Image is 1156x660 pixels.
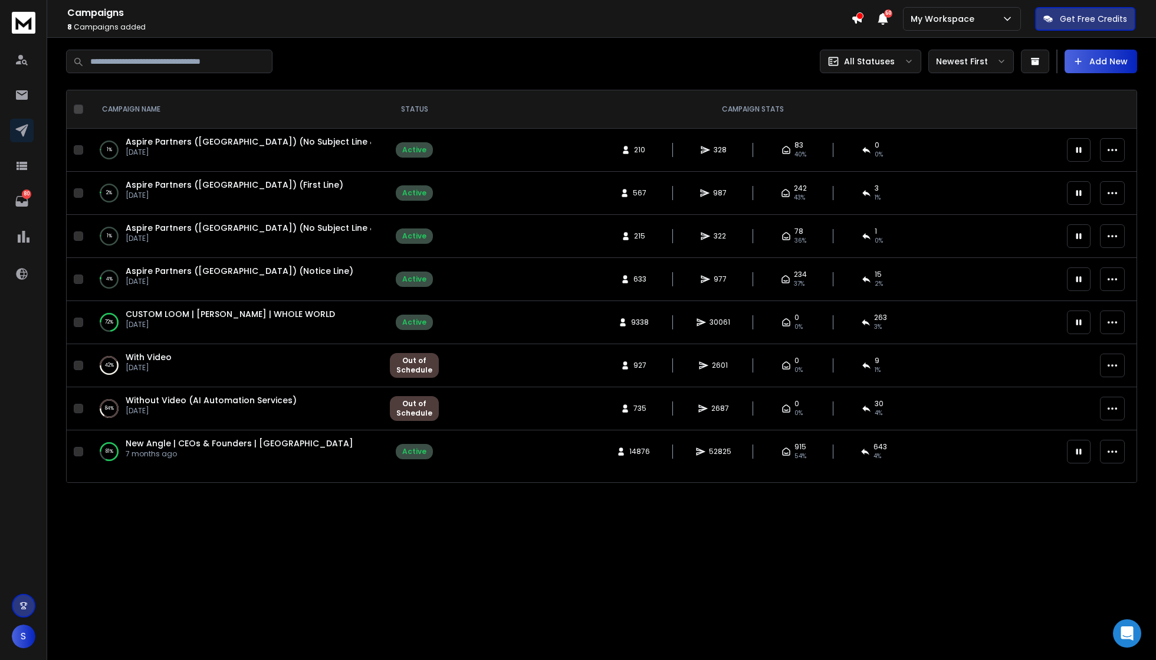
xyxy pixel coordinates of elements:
[107,230,112,242] p: 1 %
[875,270,882,279] span: 15
[884,9,892,18] span: 50
[88,258,383,301] td: 4%Aspire Partners ([GEOGRAPHIC_DATA]) (Notice Line)[DATE]
[396,356,432,375] div: Out of Schedule
[928,50,1014,73] button: Newest First
[396,399,432,418] div: Out of Schedule
[106,273,113,285] p: 4 %
[875,399,884,409] span: 30
[402,318,426,327] div: Active
[713,188,727,198] span: 987
[709,447,731,456] span: 52825
[875,141,879,150] span: 0
[1113,619,1141,648] div: Open Intercom Messenger
[633,361,646,370] span: 927
[875,227,877,236] span: 1
[126,308,335,320] a: CUSTOM LOOM | [PERSON_NAME] | WHOLE WORLD
[88,215,383,258] td: 1%Aspire Partners ([GEOGRAPHIC_DATA]) (No Subject Line & Notice Line)[DATE]
[875,409,882,418] span: 4 %
[794,322,803,332] span: 0%
[874,322,882,332] span: 3 %
[105,403,114,414] p: 84 %
[1065,50,1137,73] button: Add New
[873,452,881,461] span: 4 %
[126,320,335,329] p: [DATE]
[12,12,35,34] img: logo
[126,351,172,363] a: With Video
[794,399,799,409] span: 0
[88,387,383,430] td: 84%Without Video (AI Automation Services)[DATE]
[633,404,646,413] span: 735
[126,394,297,406] a: Without Video (AI Automation Services)
[873,442,887,452] span: 643
[712,361,728,370] span: 2601
[844,55,895,67] p: All Statuses
[12,625,35,648] button: S
[911,13,979,25] p: My Workspace
[10,189,34,213] a: 80
[714,231,726,241] span: 322
[794,409,803,418] span: 0%
[875,236,883,246] span: 0 %
[794,150,806,159] span: 40 %
[402,188,426,198] div: Active
[126,191,343,200] p: [DATE]
[446,90,1060,129] th: CAMPAIGN STATS
[22,189,31,199] p: 80
[106,446,113,458] p: 81 %
[711,404,729,413] span: 2687
[794,141,803,150] span: 83
[402,231,426,241] div: Active
[88,344,383,387] td: 42%With Video[DATE]
[88,172,383,215] td: 2%Aspire Partners ([GEOGRAPHIC_DATA]) (First Line)[DATE]
[710,318,730,327] span: 30061
[88,129,383,172] td: 1%Aspire Partners ([GEOGRAPHIC_DATA]) (No Subject Line & First Line)[DATE]
[402,447,426,456] div: Active
[631,318,649,327] span: 9338
[794,452,806,461] span: 54 %
[714,275,727,284] span: 977
[875,150,883,159] span: 0 %
[1035,7,1135,31] button: Get Free Credits
[794,227,803,236] span: 78
[794,442,806,452] span: 915
[794,236,806,246] span: 36 %
[126,437,353,449] a: New Angle | CEOs & Founders | [GEOGRAPHIC_DATA]
[126,265,353,277] span: Aspire Partners ([GEOGRAPHIC_DATA]) (Notice Line)
[88,430,383,473] td: 81%New Angle | CEOs & Founders | [GEOGRAPHIC_DATA]7 months ago
[126,148,371,157] p: [DATE]
[633,188,646,198] span: 567
[383,90,446,129] th: STATUS
[88,301,383,344] td: 72%CUSTOM LOOM | [PERSON_NAME] | WHOLE WORLD[DATE]
[875,279,883,289] span: 2 %
[126,234,371,243] p: [DATE]
[105,360,114,371] p: 42 %
[875,365,881,375] span: 1 %
[126,136,419,148] a: Aspire Partners ([GEOGRAPHIC_DATA]) (No Subject Line & First Line)
[794,184,807,193] span: 242
[126,406,297,416] p: [DATE]
[1060,13,1127,25] p: Get Free Credits
[105,316,113,328] p: 72 %
[402,275,426,284] div: Active
[794,313,799,322] span: 0
[126,222,429,234] a: Aspire Partners ([GEOGRAPHIC_DATA]) (No Subject Line & Notice Line)
[126,179,343,191] a: Aspire Partners ([GEOGRAPHIC_DATA]) (First Line)
[67,22,72,32] span: 8
[634,145,646,155] span: 210
[794,270,807,279] span: 234
[714,145,727,155] span: 328
[106,187,112,199] p: 2 %
[629,447,650,456] span: 14876
[874,313,887,322] span: 263
[126,363,172,373] p: [DATE]
[875,356,879,365] span: 9
[875,184,879,193] span: 3
[88,90,383,129] th: CAMPAIGN NAME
